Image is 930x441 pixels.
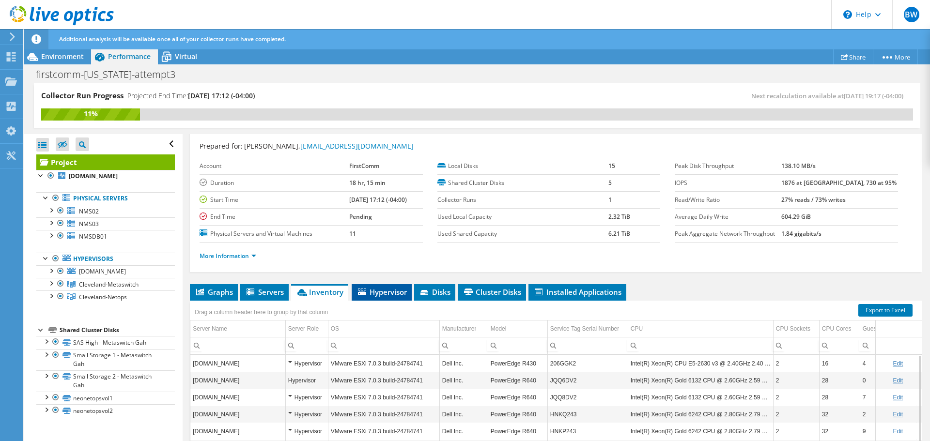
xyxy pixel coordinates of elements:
[36,370,175,392] a: Small Storage 2 - Metaswitch Gah
[442,323,477,335] div: Manufacturer
[488,389,547,406] td: Column Model, Value PowerEdge R640
[200,229,349,239] label: Physical Servers and Virtual Machines
[858,304,913,317] a: Export to Excel
[860,372,916,389] td: Column Guest VM Count, Value 0
[190,337,285,354] td: Column Server Name, Filter cell
[893,360,903,367] a: Edit
[860,337,916,354] td: Column Guest VM Count, Filter cell
[819,355,860,372] td: Column CPU Cores, Value 16
[79,220,99,228] span: NMS03
[328,406,439,423] td: Column OS, Value VMware ESXi 7.0.3 build-24784741
[491,323,507,335] div: Model
[547,389,628,406] td: Column Service Tag Serial Number, Value JQQ8DV2
[437,161,608,171] label: Local Disks
[288,409,325,420] div: Hypervisor
[860,423,916,440] td: Column Guest VM Count, Value 9
[843,10,852,19] svg: \n
[488,320,547,337] td: Model Column
[108,52,151,61] span: Performance
[873,49,918,64] a: More
[356,287,407,297] span: Hypervisor
[463,287,521,297] span: Cluster Disks
[860,320,916,337] td: Guest VM Count Column
[288,323,319,335] div: Server Role
[192,305,330,319] div: Drag a column header here to group by that column
[285,337,328,354] td: Column Server Role, Filter cell
[819,423,860,440] td: Column CPU Cores, Value 32
[893,411,903,418] a: Edit
[860,406,916,423] td: Column Guest VM Count, Value 2
[288,392,325,403] div: Hypervisor
[437,195,608,205] label: Collector Runs
[488,406,547,423] td: Column Model, Value PowerEdge R640
[36,154,175,170] a: Project
[349,213,372,221] b: Pending
[547,320,628,337] td: Service Tag Serial Number Column
[628,355,773,372] td: Column CPU, Value Intel(R) Xeon(R) CPU E5-2630 v3 @ 2.40GHz 2.40 GHz
[437,212,608,222] label: Used Local Capacity
[819,337,860,354] td: Column CPU Cores, Filter cell
[349,196,407,204] b: [DATE] 17:12 (-04:00)
[773,389,819,406] td: Column CPU Sockets, Value 2
[288,426,325,437] div: Hypervisor
[288,375,325,386] div: Hypervisor
[190,389,285,406] td: Column Server Name, Value esx1-gah.net.firstcomm.com
[288,358,325,369] div: Hypervisor
[285,355,328,372] td: Column Server Role, Value Hypervisor
[781,213,811,221] b: 604.29 GiB
[781,162,816,170] b: 138.10 MB/s
[608,213,630,221] b: 2.32 TiB
[244,141,414,151] span: [PERSON_NAME],
[773,406,819,423] td: Column CPU Sockets, Value 2
[819,320,860,337] td: CPU Cores Column
[675,229,781,239] label: Peak Aggregate Network Throughput
[285,423,328,440] td: Column Server Role, Value Hypervisor
[781,229,821,238] b: 1.84 gigabits/s
[328,337,439,354] td: Column OS, Filter cell
[488,372,547,389] td: Column Model, Value PowerEdge R640
[296,287,343,297] span: Inventory
[675,195,781,205] label: Read/Write Ratio
[41,52,84,61] span: Environment
[79,232,107,241] span: NMSDB01
[59,35,286,43] span: Additional analysis will be available once all of your collector runs have completed.
[550,323,620,335] div: Service Tag Serial Number
[36,192,175,205] a: Physical Servers
[437,178,608,188] label: Shared Cluster Disks
[190,372,285,389] td: Column Server Name, Value esx3-gah.net.firstcomm.com
[860,389,916,406] td: Column Guest VM Count, Value 7
[608,179,612,187] b: 5
[893,394,903,401] a: Edit
[439,372,488,389] td: Column Manufacturer, Value Dell Inc.
[349,162,379,170] b: FirstComm
[195,287,233,297] span: Graphs
[36,404,175,417] a: neonetopsvol2
[190,423,285,440] td: Column Server Name, Value esx10-gah.net.firstcomm.com
[36,290,175,303] a: Cleveland-Netops
[781,179,897,187] b: 1876 at [GEOGRAPHIC_DATA], 730 at 95%
[36,336,175,349] a: SAS High - Metaswitch Gah
[331,323,339,335] div: OS
[751,91,908,100] span: Next recalculation available at
[822,323,852,335] div: CPU Cores
[893,377,903,384] a: Edit
[36,170,175,182] a: [DOMAIN_NAME]
[349,229,356,238] b: 11
[776,323,810,335] div: CPU Sockets
[844,91,903,100] span: [DATE] 19:17 (-04:00)
[36,392,175,404] a: neonetopsvol1
[79,267,126,275] span: [DOMAIN_NAME]
[285,320,328,337] td: Server Role Column
[533,287,621,297] span: Installed Applications
[36,217,175,230] a: NMS03
[300,141,414,151] a: [EMAIL_ADDRESS][DOMAIN_NAME]
[439,406,488,423] td: Column Manufacturer, Value Dell Inc.
[628,423,773,440] td: Column CPU, Value Intel(R) Xeon(R) Gold 6242 CPU @ 2.80GHz 2.79 GHz
[200,195,349,205] label: Start Time
[608,196,612,204] b: 1
[439,355,488,372] td: Column Manufacturer, Value Dell Inc.
[175,52,197,61] span: Virtual
[547,372,628,389] td: Column Service Tag Serial Number, Value JQQ6DV2
[419,287,450,297] span: Disks
[773,372,819,389] td: Column CPU Sockets, Value 2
